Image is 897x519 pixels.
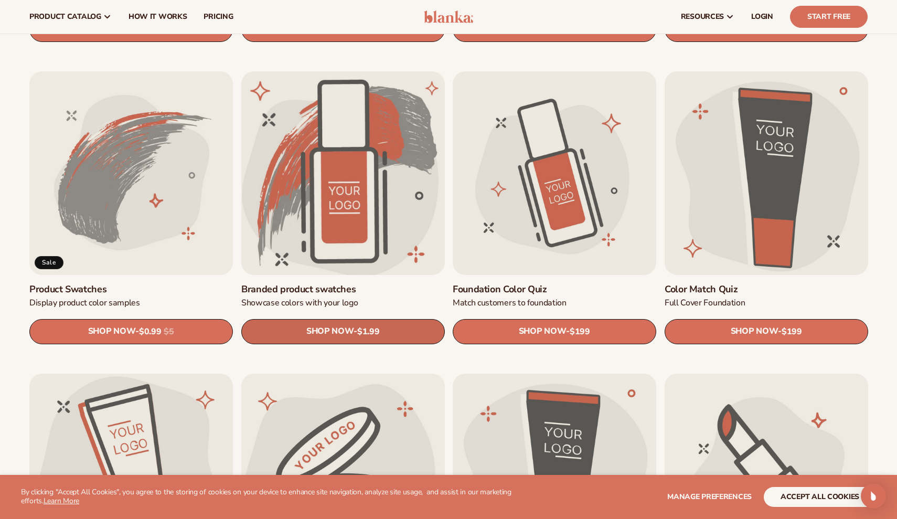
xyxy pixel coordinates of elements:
[730,326,777,336] span: SHOP NOW
[570,327,590,337] span: $199
[204,13,233,21] span: pricing
[730,24,777,34] span: SHOP NOW
[453,283,656,295] a: Foundation Color Quiz
[146,25,167,35] span: $100
[572,25,588,35] span: $75
[29,283,233,295] a: Product Swatches
[164,327,174,337] s: $5
[29,319,233,344] a: SHOP NOW- $0.99 $5
[241,283,445,295] a: Branded product swatches
[667,492,752,502] span: Manage preferences
[751,13,773,21] span: LOGIN
[861,483,886,509] div: Open Intercom Messenger
[665,319,868,344] a: SHOP NOW- $199
[88,326,135,336] span: SHOP NOW
[241,319,445,344] a: SHOP NOW- $1.99
[21,488,529,506] p: By clicking "Accept All Cookies", you agree to the storing of cookies on your device to enhance s...
[519,326,566,336] span: SHOP NOW
[358,25,378,35] span: $500
[139,327,161,337] span: $0.99
[521,24,569,34] span: SHOP NOW
[306,326,353,336] span: SHOP NOW
[764,487,876,507] button: accept all cookies
[307,24,354,34] span: SHOP NOW
[44,496,79,506] a: Learn More
[29,13,101,21] span: product catalog
[790,6,868,28] a: Start Free
[781,327,802,337] span: $199
[665,283,868,295] a: Color Match Quiz
[357,327,379,337] span: $1.99
[453,319,656,344] a: SHOP NOW- $199
[781,25,802,35] span: $500
[424,10,474,23] img: logo
[129,13,187,21] span: How It Works
[681,13,724,21] span: resources
[667,487,752,507] button: Manage preferences
[95,24,143,34] span: SHOP NOW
